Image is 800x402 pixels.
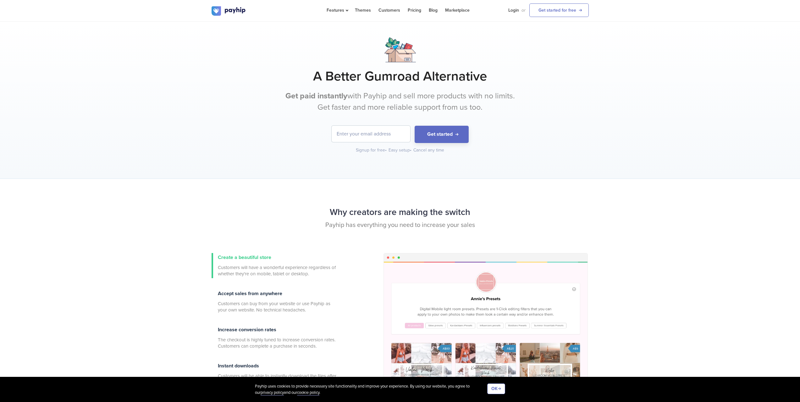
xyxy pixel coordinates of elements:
a: Increase conversion rates The checkout is highly tuned to increase conversion rates. Customers ca... [212,325,337,350]
p: Payhip has everything you need to increase your sales [212,221,589,230]
div: Payhip uses cookies to provide necessary site functionality and improve your experience. By using... [255,383,487,396]
span: Customers can buy from your website or use Payhip as your own website. No technical headaches. [218,300,337,313]
span: Customers will be able to instantly download the files after purchase. Download page is emailed t... [218,373,337,385]
img: box.png [384,37,416,62]
div: Signup for free [356,147,387,153]
a: Create a beautiful store Customers will have a wonderful experience regardless of whether they're... [212,253,337,278]
a: cookie policy [297,390,319,395]
span: Accept sales from anywhere [218,290,282,297]
img: logo.svg [212,6,246,16]
p: with Payhip and sell more products with no limits. Get faster and more reliable support from us too. [282,91,518,113]
a: Instant downloads Customers will be able to instantly download the files after purchase. Download... [212,361,337,387]
b: Get paid instantly [285,91,347,101]
button: OK [487,383,505,394]
span: The checkout is highly tuned to increase conversion rates. Customers can complete a purchase in s... [218,337,337,349]
span: Features [327,8,347,13]
span: • [410,147,411,153]
span: Create a beautiful store [218,254,271,261]
a: Get started for free [529,3,589,17]
input: Enter your email address [332,126,410,142]
a: privacy policy [261,390,284,395]
button: Get started [415,126,469,143]
span: • [385,147,387,153]
span: Increase conversion rates [218,327,276,333]
div: Cancel any time [413,147,444,153]
span: Customers will have a wonderful experience regardless of whether they're on mobile, tablet or des... [218,264,337,277]
div: Easy setup [389,147,412,153]
h2: Why creators are making the switch [212,204,589,221]
span: Instant downloads [218,363,259,369]
a: Accept sales from anywhere Customers can buy from your website or use Payhip as your own website.... [212,289,337,314]
h1: A Better Gumroad Alternative [212,69,589,84]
